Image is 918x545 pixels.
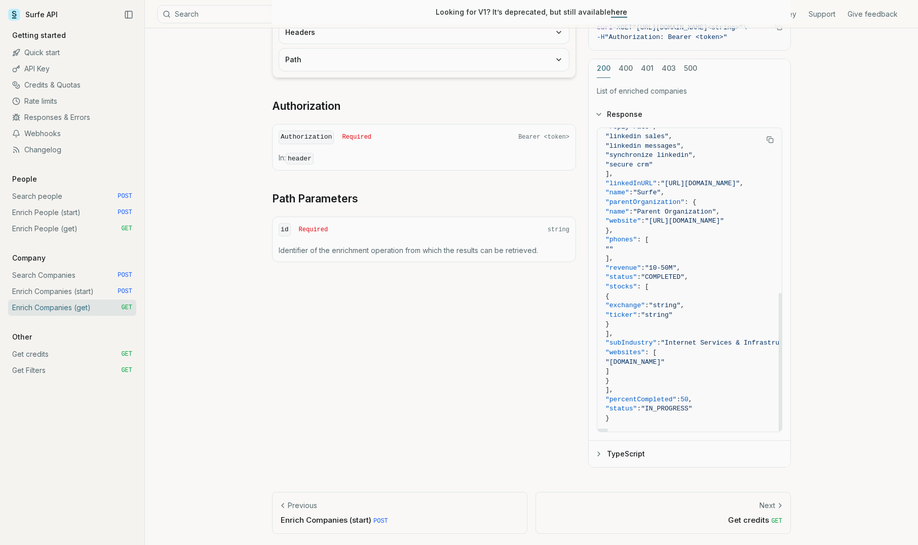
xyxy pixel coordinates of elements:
a: Quick start [8,45,136,61]
span: : [629,189,633,196]
a: Support [809,9,835,19]
button: TypeScript [589,441,790,467]
span: "subIndustry" [605,339,657,347]
span: ], [605,330,614,338]
span: } [605,414,609,422]
span: , [676,264,680,272]
span: "Parent Organization" [633,208,716,216]
span: , [680,302,684,309]
span: , [716,208,720,216]
a: Authorization [272,99,340,113]
span: : [629,208,633,216]
span: "10-50M" [645,264,676,272]
span: "revenue" [605,264,641,272]
span: "COMPLETED" [641,273,684,281]
span: "name" [605,189,629,196]
span: , [669,133,673,140]
span: ], [605,255,614,262]
span: -H [597,33,605,41]
a: Enrich Companies (start) POST [8,283,136,300]
span: , [684,273,688,281]
span: , [688,396,693,403]
p: People [8,174,41,184]
code: Authorization [279,131,334,144]
button: Collapse Sidebar [121,7,136,22]
span: "Surfe" [633,189,661,196]
span: : [637,311,641,319]
a: Credits & Quotas [8,77,136,93]
a: Search people POST [8,188,136,204]
span: "status" [605,273,637,281]
a: Webhooks [8,125,136,142]
div: Response [589,128,790,440]
span: POST [118,192,132,200]
span: GET [121,366,132,374]
span: , [680,142,684,150]
span: : { [684,198,696,206]
button: 403 [662,59,676,78]
span: "exchange" [605,302,645,309]
span: : [637,405,641,412]
a: Responses & Errors [8,109,136,125]
button: 500 [684,59,697,78]
span: } [605,377,609,385]
span: GET [121,304,132,312]
a: NextGet credits GET [535,492,791,534]
span: "percentCompleted" [605,396,676,403]
span: : [676,396,680,403]
span: "linkedInURL" [605,180,657,187]
span: : [ [637,283,648,290]
span: : [641,217,645,225]
a: Give feedback [848,9,898,19]
span: "secure crm" [605,161,653,169]
p: Get credits [544,515,782,525]
a: Surfe API [8,7,58,22]
code: id [279,223,291,237]
a: PreviousEnrich Companies (start) POST [272,492,527,534]
button: Response [589,101,790,128]
span: : [645,302,649,309]
span: "websites" [605,349,645,356]
span: : [637,273,641,281]
p: Other [8,332,36,342]
a: Get Filters GET [8,362,136,379]
span: POST [118,208,132,217]
span: GET [121,350,132,358]
span: 50 [680,396,688,403]
span: { [605,292,609,300]
span: "synchronize linkedin" [605,151,693,159]
span: }, [605,227,614,234]
span: ] [605,367,609,375]
span: Bearer <token> [518,133,569,141]
span: "ticker" [605,311,637,319]
span: "Authorization: Bearer <token>" [605,33,728,41]
button: 200 [597,59,610,78]
span: "Internet Services & Infrastructure" [661,339,803,347]
span: Required [299,226,328,234]
span: : [641,264,645,272]
span: string [548,226,569,234]
span: POST [118,287,132,296]
a: Enrich People (get) GET [8,221,136,237]
a: here [611,8,627,16]
a: Enrich Companies (get) GET [8,300,136,316]
span: POST [373,518,388,525]
a: Get credits GET [8,346,136,362]
span: "[DOMAIN_NAME]" [605,358,665,366]
span: "name" [605,208,629,216]
span: , [693,151,697,159]
p: Identifier of the enrichment operation from which the results can be retrieved. [279,245,569,256]
span: : [657,180,661,187]
span: : [657,339,661,347]
span: "[URL][DOMAIN_NAME]" [645,217,724,225]
span: ], [605,386,614,394]
span: GET [121,225,132,233]
span: "string" [649,302,680,309]
a: Search Companies POST [8,267,136,283]
span: "string" [641,311,672,319]
span: } [605,320,609,328]
p: Enrich Companies (start) [281,515,519,525]
button: Headers [279,21,569,44]
span: "" [605,245,614,253]
span: , [661,189,665,196]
